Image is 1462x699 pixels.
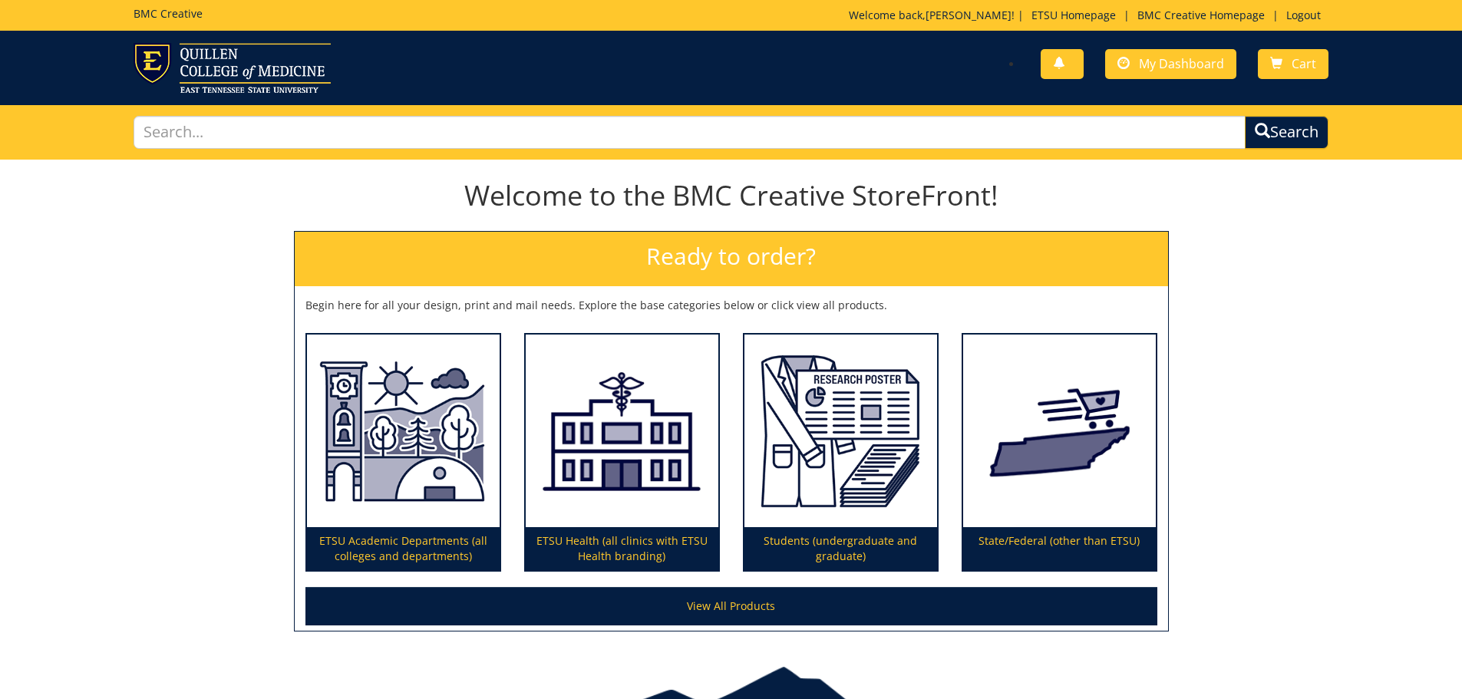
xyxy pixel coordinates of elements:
a: ETSU Homepage [1024,8,1124,22]
p: ETSU Academic Departments (all colleges and departments) [307,527,500,570]
a: BMC Creative Homepage [1130,8,1272,22]
a: ETSU Academic Departments (all colleges and departments) [307,335,500,571]
p: State/Federal (other than ETSU) [963,527,1156,570]
img: ETSU Health (all clinics with ETSU Health branding) [526,335,718,528]
input: Search... [134,116,1246,149]
span: My Dashboard [1139,55,1224,72]
img: State/Federal (other than ETSU) [963,335,1156,528]
h5: BMC Creative [134,8,203,19]
p: Welcome back, ! | | | [849,8,1328,23]
img: ETSU logo [134,43,331,93]
a: Cart [1258,49,1328,79]
a: View All Products [305,587,1157,625]
a: ETSU Health (all clinics with ETSU Health branding) [526,335,718,571]
p: Students (undergraduate and graduate) [744,527,937,570]
img: ETSU Academic Departments (all colleges and departments) [307,335,500,528]
button: Search [1245,116,1328,149]
span: Cart [1292,55,1316,72]
a: Students (undergraduate and graduate) [744,335,937,571]
img: Students (undergraduate and graduate) [744,335,937,528]
a: My Dashboard [1105,49,1236,79]
a: Logout [1279,8,1328,22]
a: State/Federal (other than ETSU) [963,335,1156,571]
p: Begin here for all your design, print and mail needs. Explore the base categories below or click ... [305,298,1157,313]
a: [PERSON_NAME] [926,8,1012,22]
p: ETSU Health (all clinics with ETSU Health branding) [526,527,718,570]
h1: Welcome to the BMC Creative StoreFront! [294,180,1169,211]
h2: Ready to order? [295,232,1168,286]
